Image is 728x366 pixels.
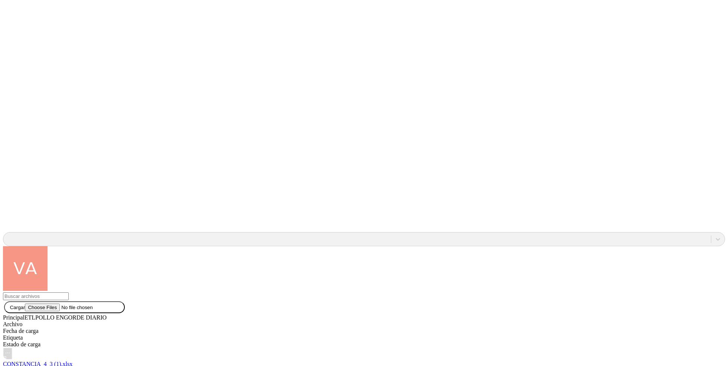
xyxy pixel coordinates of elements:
div: Archivo [3,321,725,328]
input: Cargar [25,304,119,311]
span: Principal [3,314,25,321]
img: valeria.restrepo@premexcorp.com profile pic [3,246,48,291]
input: Buscar archivos [3,292,69,300]
div: Estado de carga [3,341,725,348]
span: POLLO ENGORDE DIARIO [35,314,107,321]
span: ETL [25,314,35,321]
label: Cargar [10,305,119,310]
button: Cargar [4,301,124,313]
div: Fecha de carga [3,328,725,334]
div: Etiqueta [3,334,725,341]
